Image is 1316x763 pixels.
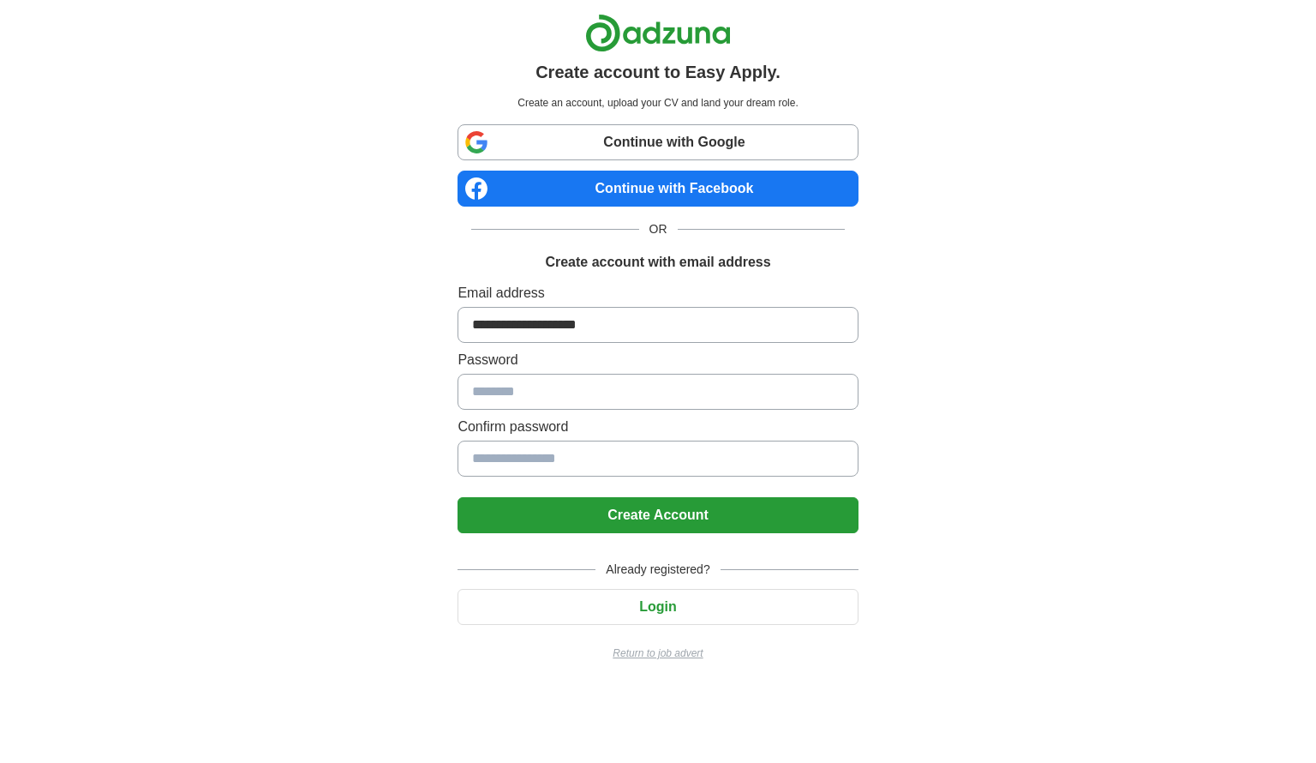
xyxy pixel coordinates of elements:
[458,589,858,625] button: Login
[535,59,781,85] h1: Create account to Easy Apply.
[461,95,854,111] p: Create an account, upload your CV and land your dream role.
[595,561,720,579] span: Already registered?
[458,417,858,437] label: Confirm password
[545,252,770,273] h1: Create account with email address
[458,599,858,614] a: Login
[458,124,858,160] a: Continue with Google
[458,497,858,533] button: Create Account
[458,171,858,207] a: Continue with Facebook
[458,646,858,661] a: Return to job advert
[458,283,858,303] label: Email address
[585,14,731,52] img: Adzuna logo
[639,220,678,238] span: OR
[458,350,858,370] label: Password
